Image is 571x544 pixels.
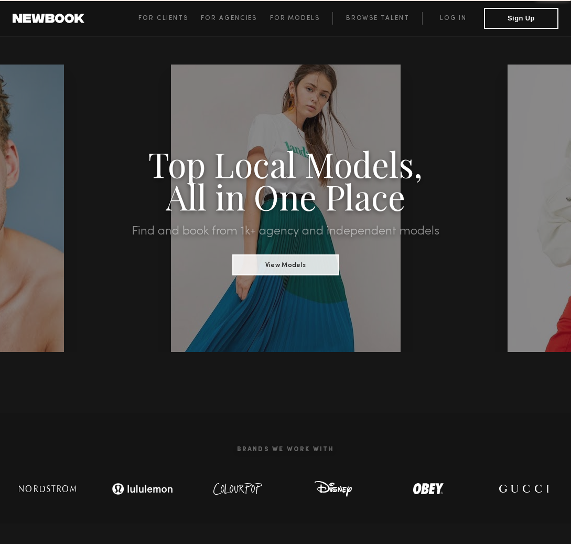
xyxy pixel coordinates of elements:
button: Sign Up [484,8,558,29]
a: Browse Talent [332,12,422,25]
span: For Models [270,15,320,22]
h2: Find and book from 1k+ agency and independent models [43,225,529,238]
span: For Agencies [201,15,257,22]
a: For Models [270,12,333,25]
a: View Models [232,258,339,270]
img: logo-obey.svg [394,478,462,499]
button: View Models [232,254,339,275]
a: For Clients [138,12,201,25]
img: logo-nordstrom.svg [11,478,84,499]
img: logo-lulu.svg [106,478,179,499]
h1: Top Local Models, All in One Place [43,147,529,212]
a: For Agencies [201,12,270,25]
img: logo-disney.svg [299,478,367,499]
img: logo-gucci.svg [489,478,557,499]
a: Log in [422,12,484,25]
img: logo-colour-pop.svg [204,478,272,499]
span: For Clients [138,15,188,22]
